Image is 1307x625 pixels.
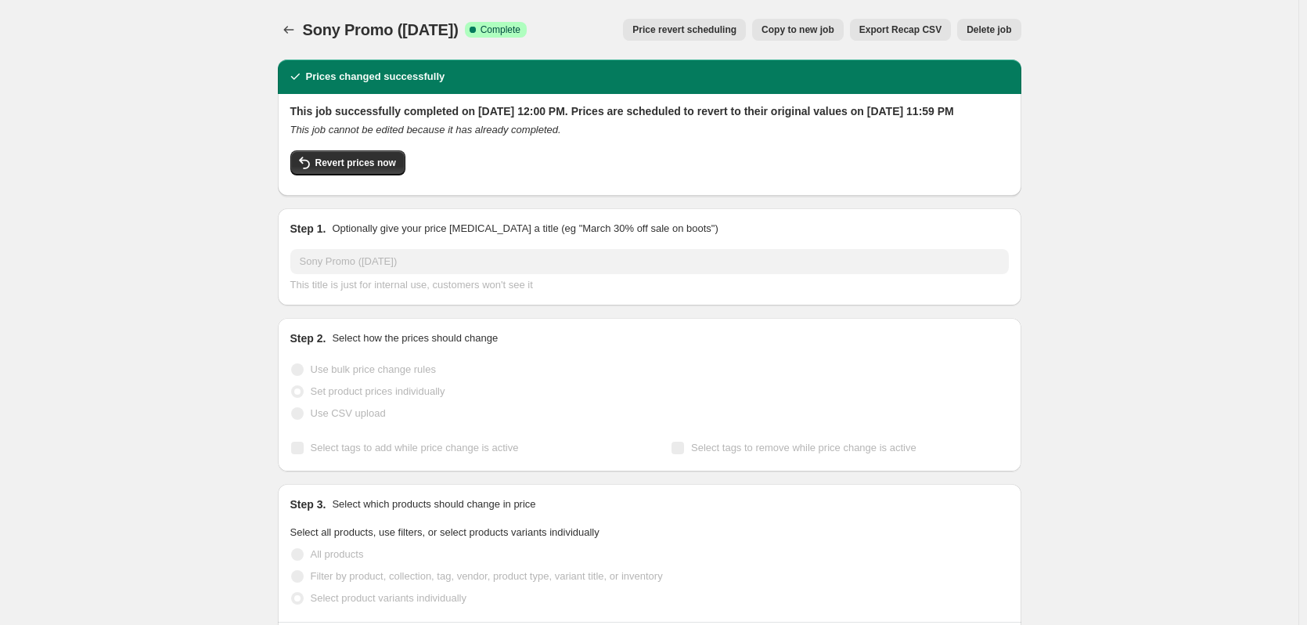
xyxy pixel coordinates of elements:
span: Complete [481,23,520,36]
span: Use bulk price change rules [311,363,436,375]
h2: Step 2. [290,331,326,346]
span: Sony Promo ([DATE]) [303,21,459,38]
button: Price change jobs [278,19,300,41]
h2: Step 1. [290,221,326,237]
span: Filter by product, collection, tag, vendor, product type, variant title, or inventory [311,570,663,582]
span: Delete job [967,23,1011,36]
button: Delete job [957,19,1021,41]
h2: Step 3. [290,497,326,512]
button: Revert prices now [290,150,405,175]
span: Select tags to remove while price change is active [691,442,916,453]
button: Copy to new job [752,19,844,41]
input: 30% off holiday sale [290,249,1009,274]
span: Select product variants individually [311,592,466,604]
span: Revert prices now [315,157,396,169]
p: Select which products should change in price [332,497,535,512]
span: Select tags to add while price change is active [311,442,519,453]
span: Set product prices individually [311,385,445,397]
p: Optionally give your price [MEDICAL_DATA] a title (eg "March 30% off sale on boots") [332,221,718,237]
span: Select all products, use filters, or select products variants individually [290,526,599,538]
span: Price revert scheduling [632,23,736,36]
h2: Prices changed successfully [306,69,445,85]
button: Price revert scheduling [623,19,746,41]
span: Export Recap CSV [859,23,942,36]
span: Use CSV upload [311,407,386,419]
h2: This job successfully completed on [DATE] 12:00 PM. Prices are scheduled to revert to their origi... [290,103,1009,119]
span: Copy to new job [762,23,834,36]
span: This title is just for internal use, customers won't see it [290,279,533,291]
p: Select how the prices should change [332,331,498,346]
button: Export Recap CSV [850,19,951,41]
i: This job cannot be edited because it has already completed. [290,124,561,135]
span: All products [311,548,364,560]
